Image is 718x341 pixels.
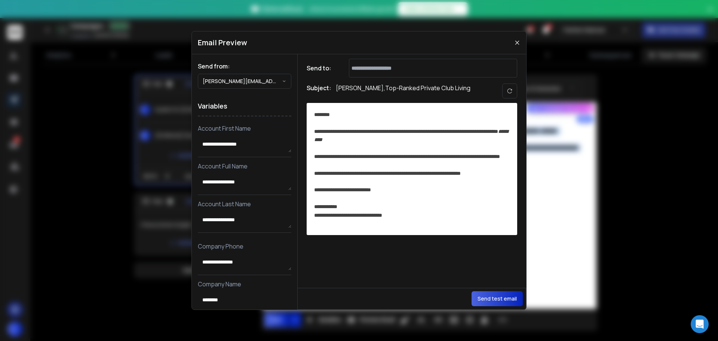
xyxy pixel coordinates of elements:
[198,62,291,71] h1: Send from:
[307,64,337,73] h1: Send to:
[198,200,291,208] p: Account Last Name
[198,162,291,171] p: Account Full Name
[691,315,709,333] div: Open Intercom Messenger
[203,77,282,85] p: [PERSON_NAME][EMAIL_ADDRESS][DOMAIN_NAME]
[198,124,291,133] p: Account First Name
[472,291,523,306] button: Send test email
[307,83,331,98] h1: Subject:
[198,37,247,48] h1: Email Preview
[198,242,291,251] p: Company Phone
[198,96,291,116] h1: Variables
[198,280,291,289] p: Company Name
[336,83,470,98] p: [PERSON_NAME],Top-Ranked Private Club Living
